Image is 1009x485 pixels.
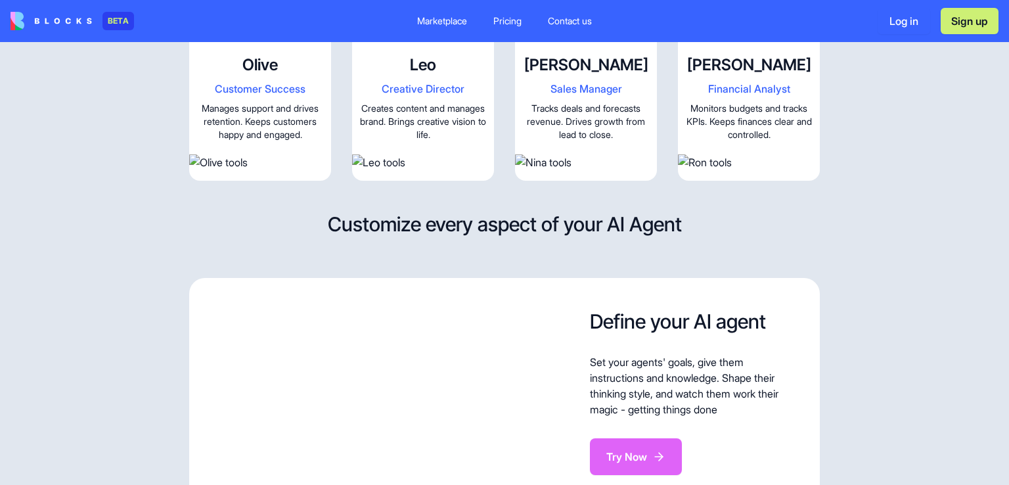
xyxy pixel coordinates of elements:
[520,102,652,144] span: Tracks deals and forecasts revenue. Drives growth from lead to close.
[590,310,788,333] h2: Define your AI agent
[941,8,998,34] button: Sign up
[590,354,788,417] p: Set your agents' goals, give them instructions and knowledge. Shape their thinking style, and wat...
[11,12,134,30] a: BETA
[328,212,682,236] h2: Customize every aspect of your AI Agent
[194,81,326,97] span: Customer Success
[537,9,602,33] a: Contact us
[194,102,326,144] span: Manages support and drives retention. Keeps customers happy and engaged.
[352,154,494,170] img: Leo tools
[11,12,92,30] img: logo
[590,438,682,475] button: Try Now
[520,81,652,97] span: Sales Manager
[194,55,326,76] h4: Olive
[407,9,478,33] a: Marketplace
[357,102,489,144] span: Creates content and manages brand. Brings creative vision to life.
[189,154,331,170] img: Olive tools
[683,55,815,76] h4: [PERSON_NAME]
[520,55,652,76] h4: [PERSON_NAME]
[678,154,820,170] img: Ron tools
[483,9,532,33] a: Pricing
[548,14,592,28] div: Contact us
[357,55,489,76] h4: Leo
[493,14,522,28] div: Pricing
[683,102,815,144] span: Monitors budgets and tracks KPIs. Keeps finances clear and controlled.
[515,154,657,170] img: Nina tools
[683,81,815,97] span: Financial Analyst
[357,81,489,97] span: Creative Director
[878,8,930,34] button: Log in
[102,12,134,30] div: BETA
[417,14,467,28] div: Marketplace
